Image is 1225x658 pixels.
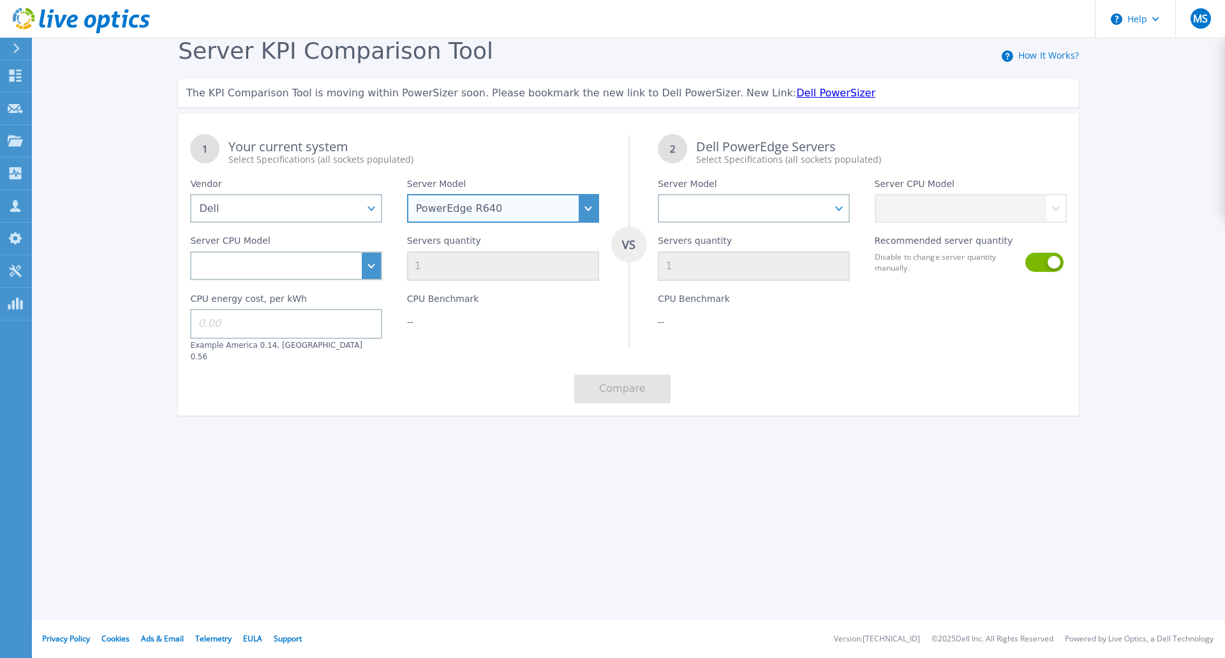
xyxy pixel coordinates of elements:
a: EULA [243,633,262,644]
span: MS [1193,13,1208,24]
input: 0.00 [190,309,382,338]
label: Server CPU Model [190,236,270,251]
button: Compare [574,375,671,403]
a: Privacy Policy [42,633,90,644]
label: CPU energy cost, per kWh [190,294,307,309]
label: CPU Benchmark [407,294,479,309]
label: Recommended server quantity [875,236,1013,251]
label: CPU Benchmark [658,294,730,309]
a: Ads & Email [141,633,184,644]
tspan: 2 [670,142,676,155]
div: Dell PowerEdge Servers [696,140,1066,166]
label: Servers quantity [658,236,732,251]
li: Powered by Live Optics, a Dell Technology [1065,635,1214,643]
label: Servers quantity [407,236,481,251]
label: Server Model [658,179,716,194]
div: Your current system [228,140,598,166]
a: How It Works? [1018,49,1079,61]
tspan: 1 [202,142,208,155]
div: Select Specifications (all sockets populated) [696,153,1066,166]
a: Telemetry [195,633,232,644]
a: Dell PowerSizer [796,87,875,99]
li: © 2025 Dell Inc. All Rights Reserved [932,635,1053,643]
div: Select Specifications (all sockets populated) [228,153,598,166]
label: Example America 0.14, [GEOGRAPHIC_DATA] 0.56 [190,341,362,361]
li: Version: [TECHNICAL_ID] [834,635,920,643]
label: Server Model [407,179,466,194]
label: Disable to change server quantity manually. [875,251,1018,273]
tspan: VS [621,237,635,252]
span: Server KPI Comparison Tool [178,38,493,64]
a: Support [274,633,302,644]
label: Server CPU Model [875,179,954,194]
a: Cookies [101,633,130,644]
span: The KPI Comparison Tool is moving within PowerSizer soon. Please bookmark the new link to Dell Po... [186,87,796,99]
label: Vendor [190,179,221,194]
div: -- [658,315,850,328]
div: -- [407,315,599,328]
